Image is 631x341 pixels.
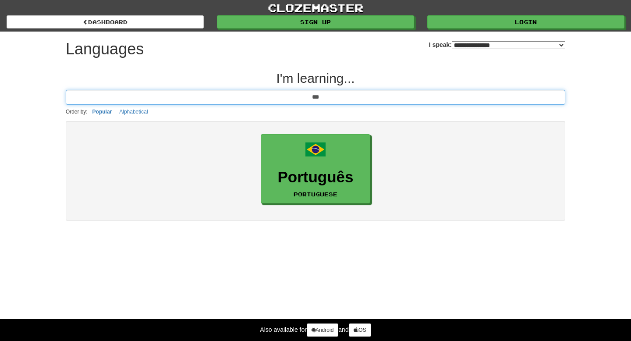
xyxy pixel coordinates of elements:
[7,15,204,28] a: dashboard
[217,15,414,28] a: Sign up
[266,169,365,186] h3: Português
[66,109,88,115] small: Order by:
[261,134,370,204] a: PortuguêsPortuguese
[66,71,565,85] h2: I'm learning...
[294,191,337,197] small: Portuguese
[66,40,144,58] h1: Languages
[452,41,565,49] select: I speak:
[90,107,115,117] button: Popular
[349,323,371,337] a: iOS
[427,15,624,28] a: Login
[307,323,338,337] a: Android
[429,40,565,49] label: I speak:
[117,107,150,117] button: Alphabetical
